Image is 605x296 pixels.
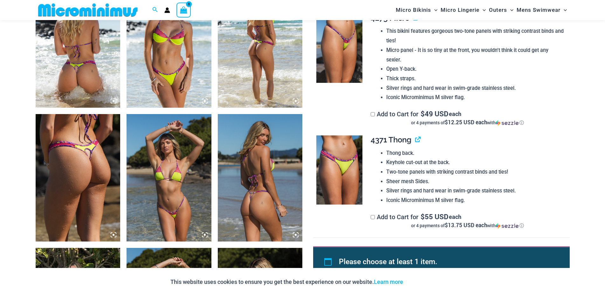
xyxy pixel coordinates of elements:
div: or 4 payments of$12.25 USD eachwithSezzle Click to learn more about Sezzle [371,119,564,126]
span: 4275 Micro [371,13,409,23]
img: Sezzle [496,120,519,126]
li: Iconic Microminimus M silver flag. [386,196,564,205]
span: Menu Toggle [431,2,437,18]
div: or 4 payments of with [371,222,564,229]
p: This website uses cookies to ensure you get the best experience on our website. [170,277,403,287]
li: Two-tone panels with striking contrast binds and ties! [386,167,564,177]
div: or 4 payments of with [371,119,564,126]
a: Search icon link [152,6,158,14]
img: MM SHOP LOGO FLAT [36,3,140,17]
span: each [449,111,461,117]
img: Coastal Bliss Leopard Sunset 4275 Micro Bikini [316,14,362,83]
li: Silver rings and hard wear in swim-grade stainless steel. [386,83,564,93]
input: Add to Cart for$55 USD eachor 4 payments of$13.75 USD eachwithSezzle Click to learn more about Se... [371,215,375,219]
nav: Site Navigation [393,1,570,19]
img: Coastal Bliss Leopard Sunset 3171 Tri Top 4275 Micro Bikini [127,114,211,242]
a: Learn more [374,278,403,285]
span: each [449,213,461,220]
li: Iconic Microminimus M silver flag. [386,93,564,102]
img: Coastal Bliss Leopard Sunset 3171 Tri Top 4275 Micro Bikini [218,114,303,242]
div: or 4 payments of$13.75 USD eachwithSezzle Click to learn more about Sezzle [371,222,564,229]
span: 55 USD [421,213,448,220]
a: View Shopping Cart, empty [176,3,191,17]
li: Thick straps. [386,74,564,83]
img: Coastal Bliss Leopard Sunset Thong Bikini [316,135,362,205]
li: Keyhole cut-out at the back. [386,158,564,167]
a: Account icon link [164,7,170,13]
a: Micro LingerieMenu ToggleMenu Toggle [439,2,487,18]
li: Thong back. [386,148,564,158]
span: $ [421,109,425,118]
span: Mens Swimwear [517,2,560,18]
img: Sezzle [496,223,519,229]
input: Add to Cart for$49 USD eachor 4 payments of$12.25 USD eachwithSezzle Click to learn more about Se... [371,112,375,116]
span: 49 USD [421,111,448,117]
label: Add to Cart for [371,213,564,229]
span: 4371 Thong [371,135,411,144]
img: Coastal Bliss Leopard Sunset 4371 Thong Bikini [36,114,120,242]
span: $13.75 USD each [445,221,487,229]
li: Open Y-back. [386,64,564,74]
span: Micro Bikinis [396,2,431,18]
span: Outers [489,2,507,18]
button: Accept [408,274,435,290]
span: Micro Lingerie [441,2,479,18]
li: Silver rings and hard wear in swim-grade stainless steel. [386,186,564,196]
li: Sheer mesh Sides. [386,177,564,186]
a: Mens SwimwearMenu ToggleMenu Toggle [515,2,568,18]
span: Menu Toggle [479,2,486,18]
label: Add to Cart for [371,110,564,126]
li: Micro panel - It is so tiny at the front, you wouldn’t think it could get any sexier. [386,46,564,64]
li: This bikini features gorgeous two-tone panels with striking contrast binds and ties! [386,26,564,45]
span: Menu Toggle [507,2,513,18]
span: $ [421,212,425,221]
a: Micro BikinisMenu ToggleMenu Toggle [394,2,439,18]
li: Please choose at least 1 item. [339,255,555,269]
span: Menu Toggle [560,2,567,18]
a: OutersMenu ToggleMenu Toggle [487,2,515,18]
span: $12.25 USD each [445,119,487,126]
